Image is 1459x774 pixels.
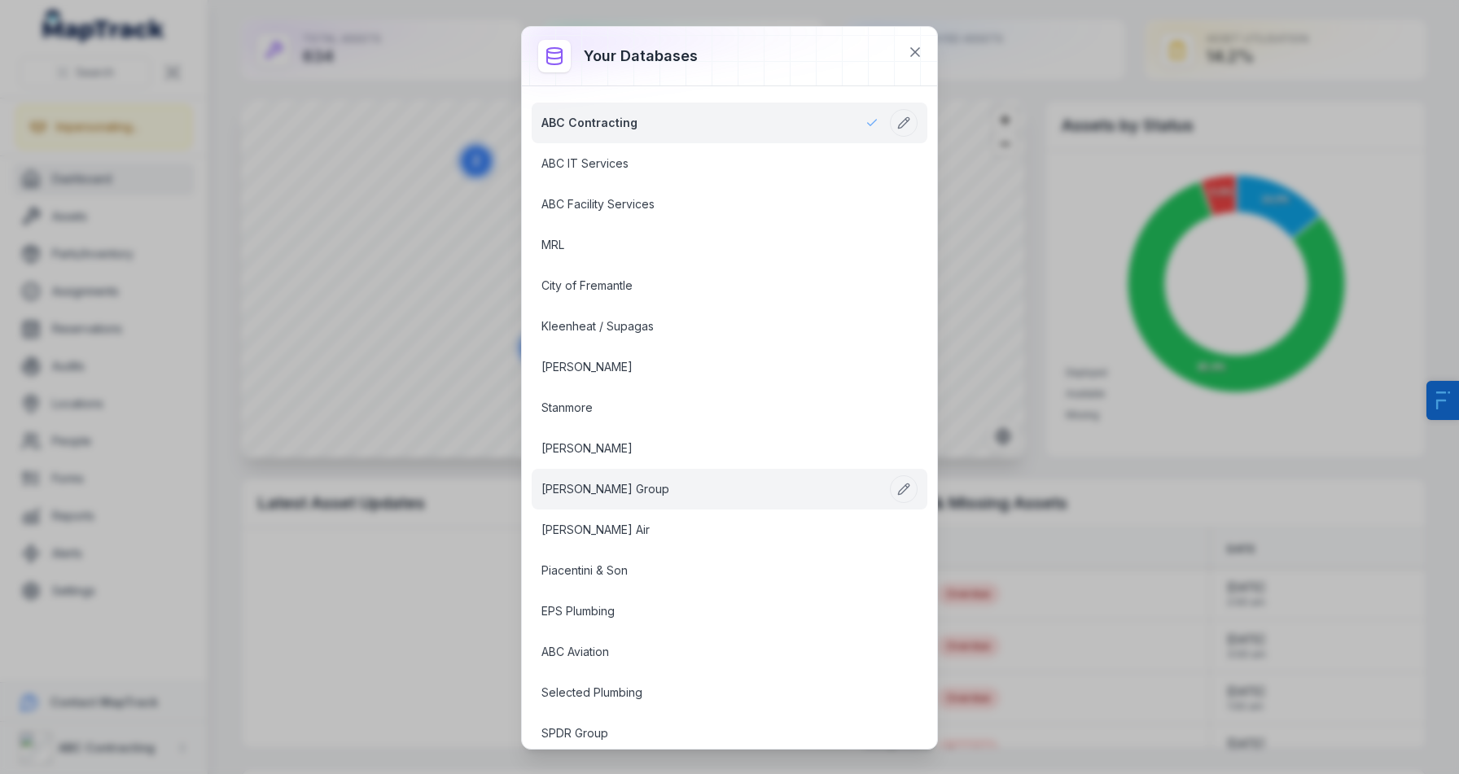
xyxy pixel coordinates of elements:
[541,278,878,294] a: City of Fremantle
[541,318,878,335] a: Kleenheat / Supagas
[541,522,878,538] a: [PERSON_NAME] Air
[541,481,878,497] a: [PERSON_NAME] Group
[541,440,878,457] a: [PERSON_NAME]
[584,45,698,68] h3: Your databases
[541,115,878,131] a: ABC Contracting
[541,359,878,375] a: [PERSON_NAME]
[541,400,878,416] a: Stanmore
[541,196,878,212] a: ABC Facility Services
[541,684,878,701] a: Selected Plumbing
[541,155,878,172] a: ABC IT Services
[541,725,878,741] a: SPDR Group
[541,603,878,619] a: EPS Plumbing
[541,237,878,253] a: MRL
[541,562,878,579] a: Piacentini & Son
[541,644,878,660] a: ABC Aviation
